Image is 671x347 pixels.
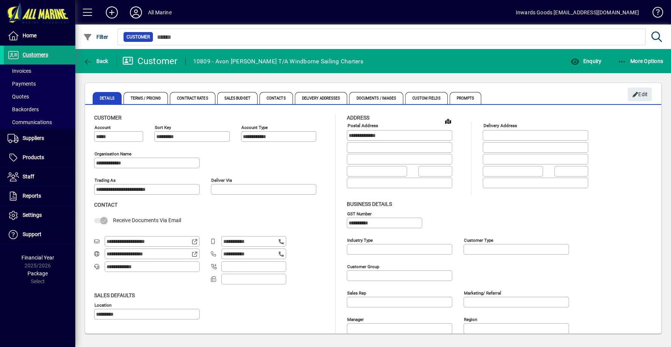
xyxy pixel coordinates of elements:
[4,103,75,116] a: Backorders
[628,88,652,101] button: Edit
[464,316,477,322] mat-label: Region
[464,290,501,295] mat-label: Marketing/ Referral
[83,58,108,64] span: Back
[75,54,117,68] app-page-header-button: Back
[8,68,31,74] span: Invoices
[347,237,373,243] mat-label: Industry type
[124,92,168,104] span: Terms / Pricing
[4,187,75,206] a: Reports
[211,178,232,183] mat-label: Deliver via
[23,193,41,199] span: Reports
[347,316,364,322] mat-label: Manager
[100,6,124,19] button: Add
[94,115,122,121] span: Customer
[23,32,37,38] span: Home
[618,58,663,64] span: More Options
[4,129,75,148] a: Suppliers
[570,58,601,64] span: Enquiry
[8,119,52,125] span: Communications
[23,154,44,160] span: Products
[81,54,110,68] button: Back
[95,302,111,307] mat-label: Location
[4,64,75,77] a: Invoices
[93,92,122,104] span: Details
[259,92,293,104] span: Contacts
[647,2,662,26] a: Knowledge Base
[95,151,131,157] mat-label: Organisation name
[23,135,44,141] span: Suppliers
[23,173,34,180] span: Staff
[4,116,75,129] a: Communications
[568,54,603,68] button: Enquiry
[4,90,75,103] a: Quotes
[4,77,75,90] a: Payments
[8,106,39,112] span: Backorders
[616,54,665,68] button: More Options
[347,290,366,295] mat-label: Sales rep
[27,270,48,276] span: Package
[4,206,75,225] a: Settings
[148,6,172,18] div: All Marine
[295,92,348,104] span: Delivery Addresses
[83,34,108,40] span: Filter
[450,92,482,104] span: Prompts
[122,55,178,67] div: Customer
[95,178,116,183] mat-label: Trading as
[349,92,403,104] span: Documents / Images
[23,52,48,58] span: Customers
[442,115,454,127] a: View on map
[23,212,42,218] span: Settings
[4,148,75,167] a: Products
[4,26,75,45] a: Home
[347,115,369,121] span: Address
[464,237,493,243] mat-label: Customer type
[241,125,268,130] mat-label: Account Type
[170,92,215,104] span: Contract Rates
[124,6,148,19] button: Profile
[193,55,363,68] div: 10809 - Avon [PERSON_NAME] T/A Windborne Sailing Charters
[347,264,379,269] mat-label: Customer group
[8,94,29,100] span: Quotes
[21,255,54,261] span: Financial Year
[81,30,110,44] button: Filter
[113,217,181,223] span: Receive Documents Via Email
[127,33,150,41] span: Customer
[95,125,111,130] mat-label: Account
[347,201,392,207] span: Business details
[8,81,36,87] span: Payments
[4,225,75,244] a: Support
[405,92,447,104] span: Custom Fields
[217,92,258,104] span: Sales Budget
[94,292,135,298] span: Sales defaults
[94,202,117,208] span: Contact
[155,125,171,130] mat-label: Sort key
[516,6,639,18] div: Inwards Goods [EMAIL_ADDRESS][DOMAIN_NAME]
[347,211,372,216] mat-label: GST Number
[632,88,648,101] span: Edit
[23,231,41,237] span: Support
[4,167,75,186] a: Staff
